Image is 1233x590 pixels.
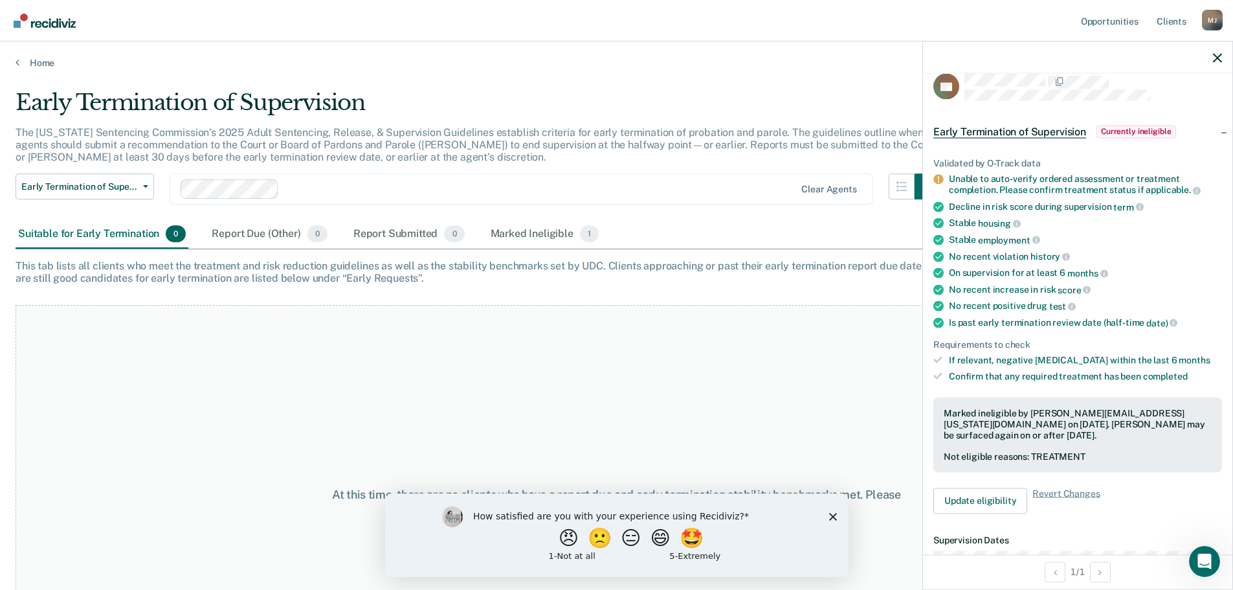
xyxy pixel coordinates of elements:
[1179,355,1210,365] span: months
[1032,488,1100,514] span: Revert Changes
[488,220,602,249] div: Marked Ineligible
[1113,201,1143,212] span: term
[1045,562,1065,582] button: Previous Opportunity
[16,260,1217,284] div: This tab lists all clients who meet the treatment and risk reduction guidelines as well as the st...
[949,267,1222,279] div: On supervision for at least 6
[307,225,328,242] span: 0
[209,220,329,249] div: Report Due (Other)
[949,174,1222,196] div: Unable to auto-verify ordered assessment or treatment completion. Please confirm treatment status...
[933,339,1222,350] div: Requirements to check
[923,554,1232,589] div: 1 / 1
[1058,284,1091,295] span: score
[16,126,937,163] p: The [US_STATE] Sentencing Commission’s 2025 Adult Sentencing, Release, & Supervision Guidelines e...
[1189,546,1220,577] iframe: Intercom live chat
[978,234,1039,245] span: employment
[801,184,856,195] div: Clear agents
[949,201,1222,212] div: Decline in risk score during supervision
[351,220,467,249] div: Report Submitted
[1202,10,1223,30] button: Profile dropdown button
[933,534,1222,545] dt: Supervision Dates
[1143,371,1188,381] span: completed
[978,218,1021,229] span: housing
[166,225,186,242] span: 0
[1146,317,1177,328] span: date)
[16,57,1217,69] a: Home
[1090,562,1111,582] button: Next Opportunity
[949,355,1222,366] div: If relevant, negative [MEDICAL_DATA] within the last 6
[949,234,1222,245] div: Stable
[933,125,1086,138] span: Early Termination of Supervision
[580,225,599,242] span: 1
[317,488,917,516] div: At this time, there are no clients who have a report due and early termination stability benchmar...
[923,111,1232,152] div: Early Termination of SupervisionCurrently ineligible
[1202,10,1223,30] div: M J
[949,218,1222,229] div: Stable
[1067,267,1108,278] span: months
[21,181,138,192] span: Early Termination of Supervision
[944,451,1212,462] div: Not eligible reasons: TREATMENT
[949,251,1222,262] div: No recent violation
[933,488,1027,514] button: Update eligibility
[933,157,1222,168] div: Validated by O-Track data
[16,89,940,126] div: Early Termination of Supervision
[949,284,1222,295] div: No recent increase in risk
[444,225,464,242] span: 0
[385,494,849,577] iframe: Survey by Kim from Recidiviz
[1030,251,1070,262] span: history
[14,14,76,28] img: Recidiviz
[949,317,1222,328] div: Is past early termination review date (half-time
[949,371,1222,382] div: Confirm that any required treatment has been
[944,407,1212,440] div: Marked ineligible by [PERSON_NAME][EMAIL_ADDRESS][US_STATE][DOMAIN_NAME] on [DATE]. [PERSON_NAME]...
[16,220,188,249] div: Suitable for Early Termination
[1049,301,1076,312] span: test
[949,301,1222,312] div: No recent positive drug
[1096,125,1176,138] span: Currently ineligible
